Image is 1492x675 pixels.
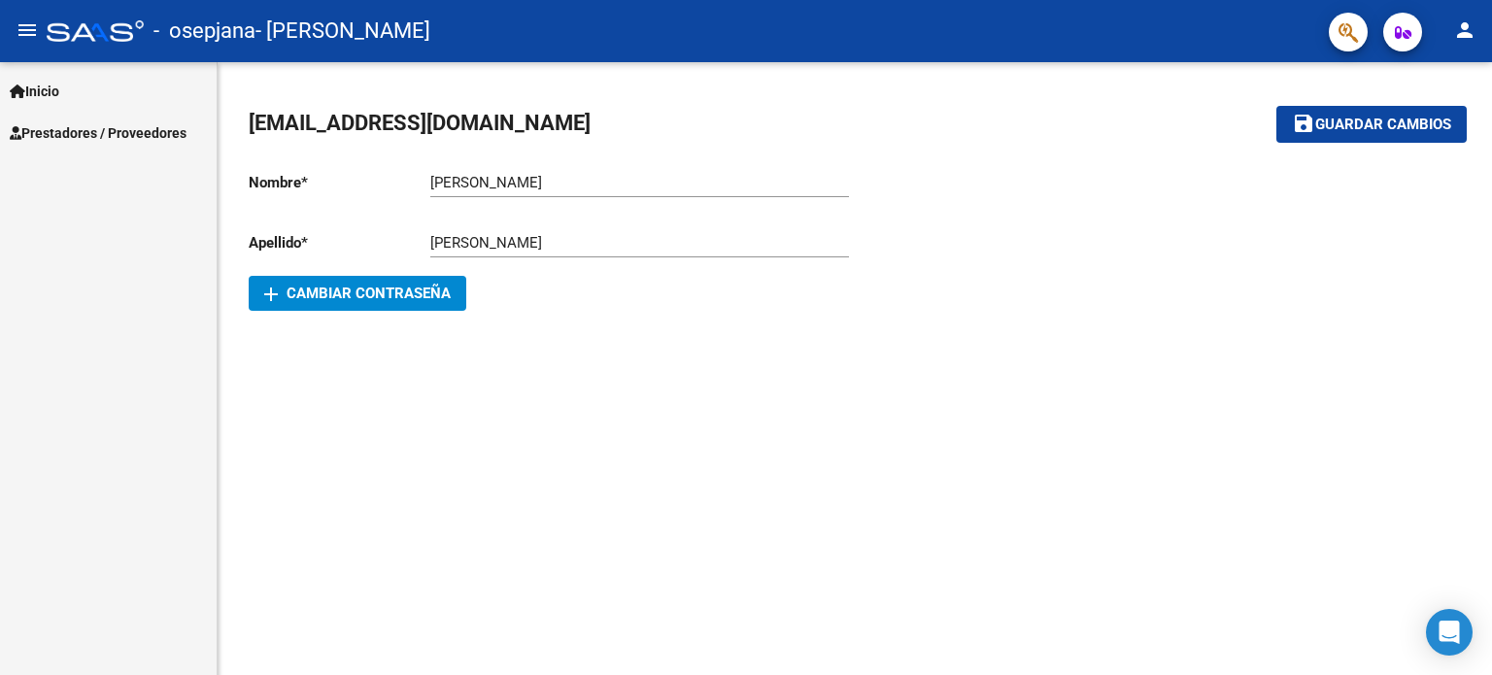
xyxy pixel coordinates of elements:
[10,122,186,144] span: Prestadores / Proveedores
[259,283,283,306] mat-icon: add
[249,276,466,311] button: Cambiar Contraseña
[1426,609,1473,656] div: Open Intercom Messenger
[264,285,451,302] span: Cambiar Contraseña
[255,10,430,52] span: - [PERSON_NAME]
[1315,117,1451,134] span: Guardar cambios
[10,81,59,102] span: Inicio
[249,111,591,135] span: [EMAIL_ADDRESS][DOMAIN_NAME]
[16,18,39,42] mat-icon: menu
[1292,112,1315,135] mat-icon: save
[1453,18,1476,42] mat-icon: person
[1276,106,1467,142] button: Guardar cambios
[249,232,430,253] p: Apellido
[153,10,255,52] span: - osepjana
[249,172,430,193] p: Nombre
